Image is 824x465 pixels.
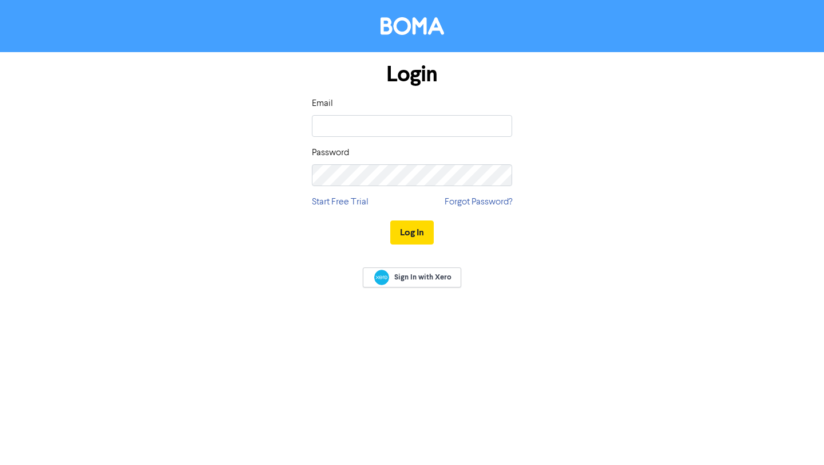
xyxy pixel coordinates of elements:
[312,146,349,160] label: Password
[312,61,512,88] h1: Login
[390,220,434,245] button: Log In
[394,272,451,282] span: Sign In with Xero
[445,195,512,209] a: Forgot Password?
[312,195,369,209] a: Start Free Trial
[381,17,444,35] img: BOMA Logo
[363,267,461,287] a: Sign In with Xero
[374,270,389,285] img: Xero logo
[312,97,333,111] label: Email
